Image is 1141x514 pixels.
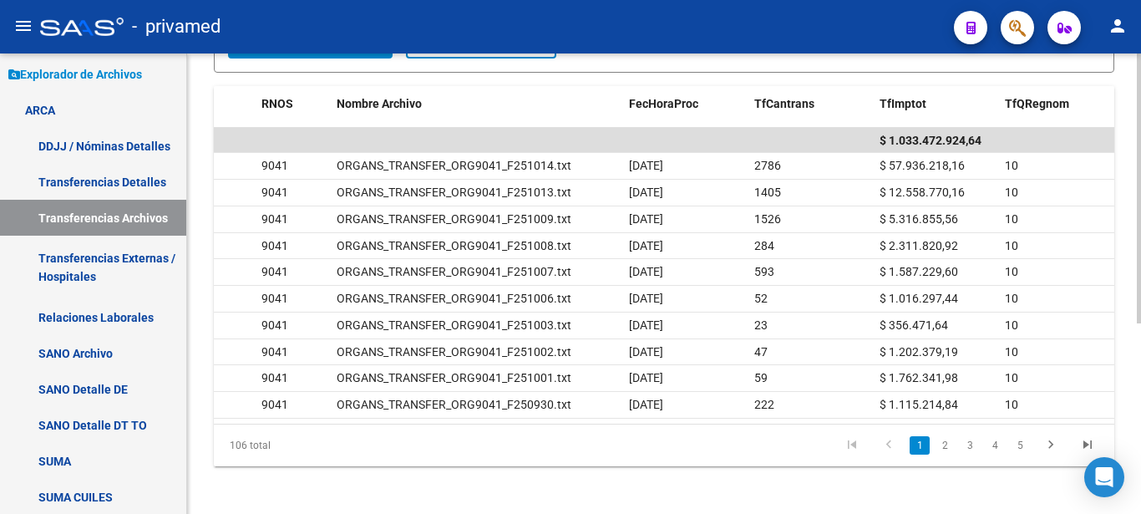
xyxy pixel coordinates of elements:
span: 9041 [261,265,288,278]
span: 52 [754,292,768,305]
a: go to last page [1072,436,1103,455]
span: TfImptot [880,97,926,110]
datatable-header-cell: Nombre Archivo [330,86,622,122]
span: ORGANS_TRANSFER_ORG9041_F251008.txt [337,239,571,252]
datatable-header-cell: RNOS [255,86,330,122]
span: $ 5.316.855,56 [880,212,958,226]
span: - privamed [132,8,221,45]
datatable-header-cell: TfQRegnom [998,86,1123,122]
span: $ 1.202.379,19 [880,345,958,359]
span: ORGANS_TRANSFER_ORG9041_F251003.txt [337,318,571,332]
span: 284 [754,239,774,252]
span: [DATE] [629,239,663,252]
span: 2786 [754,159,781,172]
li: page 1 [907,431,932,460]
li: page 4 [982,431,1007,460]
mat-icon: person [1108,16,1128,36]
div: Open Intercom Messenger [1084,457,1124,497]
span: TfCantrans [754,97,814,110]
span: 10 [1005,239,1018,252]
a: 5 [1010,436,1030,455]
span: RNOS [261,97,293,110]
span: [DATE] [629,159,663,172]
span: 10 [1005,212,1018,226]
mat-icon: menu [13,16,33,36]
span: 59 [754,371,768,384]
span: 10 [1005,371,1018,384]
span: $ 1.587.229,60 [880,265,958,278]
datatable-header-cell: FecHoraProc [622,86,748,122]
li: page 2 [932,431,957,460]
span: 9041 [261,239,288,252]
span: [DATE] [629,371,663,384]
span: 10 [1005,265,1018,278]
span: FecHoraProc [629,97,698,110]
a: 4 [985,436,1005,455]
span: TfQRegnom [1005,97,1069,110]
span: $ 1.115.214,84 [880,398,958,411]
span: 47 [754,345,768,359]
datatable-header-cell: TfCantrans [748,86,873,122]
a: go to next page [1035,436,1067,455]
span: $ 356.471,64 [880,318,948,332]
span: 222 [754,398,774,411]
span: 10 [1005,186,1018,199]
span: ORGANS_TRANSFER_ORG9041_F251001.txt [337,371,571,384]
span: 9041 [261,371,288,384]
span: [DATE] [629,212,663,226]
div: 106 total [214,425,391,466]
span: $ 2.311.820,92 [880,239,958,252]
span: [DATE] [629,318,663,332]
span: 9041 [261,159,288,172]
span: ORGANS_TRANSFER_ORG9041_F250930.txt [337,398,571,411]
datatable-header-cell: TfImptot [873,86,998,122]
span: $ 1.016.297,44 [880,292,958,305]
span: 10 [1005,318,1018,332]
span: ORGANS_TRANSFER_ORG9041_F251014.txt [337,159,571,172]
span: [DATE] [629,345,663,359]
span: 9041 [261,398,288,411]
span: ORGANS_TRANSFER_ORG9041_F251013.txt [337,186,571,199]
li: page 5 [1007,431,1032,460]
span: 10 [1005,292,1018,305]
span: [DATE] [629,186,663,199]
span: $ 57.936.218,16 [880,159,965,172]
span: $ 1.762.341,98 [880,371,958,384]
span: [DATE] [629,292,663,305]
span: 10 [1005,345,1018,359]
span: [DATE] [629,265,663,278]
a: 2 [935,436,955,455]
span: ORGANS_TRANSFER_ORG9041_F251002.txt [337,345,571,359]
li: page 3 [957,431,982,460]
span: 593 [754,265,774,278]
span: 9041 [261,186,288,199]
span: 23 [754,318,768,332]
span: $ 12.558.770,16 [880,186,965,199]
span: ORGANS_TRANSFER_ORG9041_F251006.txt [337,292,571,305]
span: [DATE] [629,398,663,411]
span: 10 [1005,159,1018,172]
span: 1526 [754,212,781,226]
span: 9041 [261,318,288,332]
span: 9041 [261,292,288,305]
span: ORGANS_TRANSFER_ORG9041_F251009.txt [337,212,571,226]
span: 9041 [261,345,288,359]
span: $ 1.033.472.924,64 [880,134,981,147]
span: Explorador de Archivos [8,65,142,84]
span: 1405 [754,186,781,199]
span: 10 [1005,398,1018,411]
a: go to previous page [873,436,905,455]
span: ORGANS_TRANSFER_ORG9041_F251007.txt [337,265,571,278]
a: 1 [910,436,930,455]
span: Nombre Archivo [337,97,422,110]
span: 9041 [261,212,288,226]
a: go to first page [836,436,868,455]
a: 3 [960,436,980,455]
